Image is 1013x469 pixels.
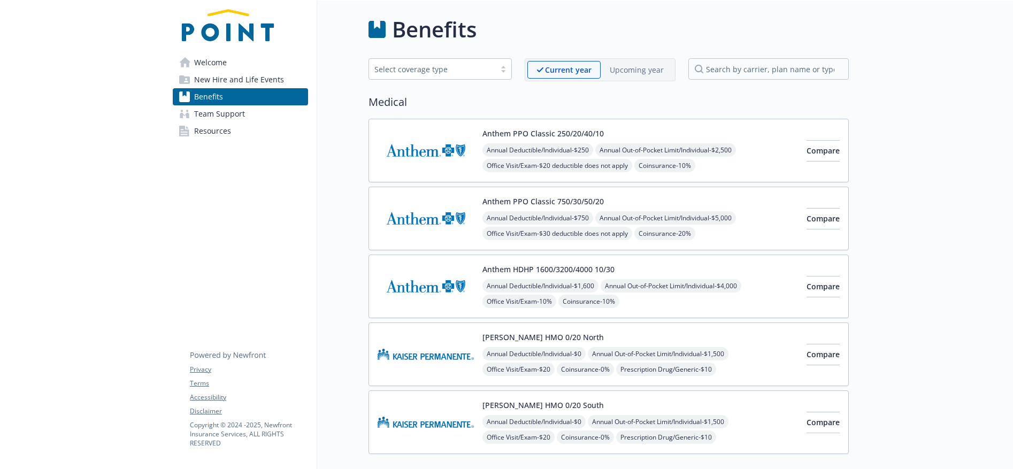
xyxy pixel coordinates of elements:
[378,196,474,241] img: Anthem Blue Cross carrier logo
[634,159,695,172] span: Coinsurance - 10%
[374,64,490,75] div: Select coverage type
[807,412,840,433] button: Compare
[807,417,840,427] span: Compare
[173,54,308,71] a: Welcome
[807,213,840,224] span: Compare
[482,211,593,225] span: Annual Deductible/Individual - $750
[190,379,308,388] a: Terms
[369,94,849,110] h2: Medical
[557,363,614,376] span: Coinsurance - 0%
[482,143,593,157] span: Annual Deductible/Individual - $250
[482,430,555,444] span: Office Visit/Exam - $20
[610,64,664,75] p: Upcoming year
[482,363,555,376] span: Office Visit/Exam - $20
[807,140,840,162] button: Compare
[173,71,308,88] a: New Hire and Life Events
[194,71,284,88] span: New Hire and Life Events
[688,58,849,80] input: search by carrier, plan name or type
[378,264,474,309] img: Anthem Blue Cross carrier logo
[482,332,604,343] button: [PERSON_NAME] HMO 0/20 North
[194,122,231,140] span: Resources
[588,347,728,360] span: Annual Out-of-Pocket Limit/Individual - $1,500
[482,279,598,293] span: Annual Deductible/Individual - $1,600
[634,227,695,240] span: Coinsurance - 20%
[807,344,840,365] button: Compare
[482,295,556,308] span: Office Visit/Exam - 10%
[482,196,604,207] button: Anthem PPO Classic 750/30/50/20
[482,227,632,240] span: Office Visit/Exam - $30 deductible does not apply
[482,264,615,275] button: Anthem HDHP 1600/3200/4000 10/30
[807,281,840,291] span: Compare
[190,420,308,448] p: Copyright © 2024 - 2025 , Newfront Insurance Services, ALL RIGHTS RESERVED
[558,295,619,308] span: Coinsurance - 10%
[557,430,614,444] span: Coinsurance - 0%
[173,105,308,122] a: Team Support
[190,365,308,374] a: Privacy
[194,54,227,71] span: Welcome
[588,415,728,428] span: Annual Out-of-Pocket Limit/Individual - $1,500
[392,13,477,45] h1: Benefits
[194,88,223,105] span: Benefits
[807,208,840,229] button: Compare
[378,399,474,445] img: Kaiser Permanente Insurance Company carrier logo
[482,128,604,139] button: Anthem PPO Classic 250/20/40/10
[190,393,308,402] a: Accessibility
[194,105,245,122] span: Team Support
[616,363,716,376] span: Prescription Drug/Generic - $10
[482,347,586,360] span: Annual Deductible/Individual - $0
[807,145,840,156] span: Compare
[378,332,474,377] img: Kaiser Permanente Insurance Company carrier logo
[482,399,604,411] button: [PERSON_NAME] HMO 0/20 South
[595,143,736,157] span: Annual Out-of-Pocket Limit/Individual - $2,500
[190,406,308,416] a: Disclaimer
[378,128,474,173] img: Anthem Blue Cross carrier logo
[173,122,308,140] a: Resources
[482,159,632,172] span: Office Visit/Exam - $20 deductible does not apply
[173,88,308,105] a: Benefits
[482,415,586,428] span: Annual Deductible/Individual - $0
[807,349,840,359] span: Compare
[807,276,840,297] button: Compare
[601,279,741,293] span: Annual Out-of-Pocket Limit/Individual - $4,000
[545,64,592,75] p: Current year
[616,430,716,444] span: Prescription Drug/Generic - $10
[595,211,736,225] span: Annual Out-of-Pocket Limit/Individual - $5,000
